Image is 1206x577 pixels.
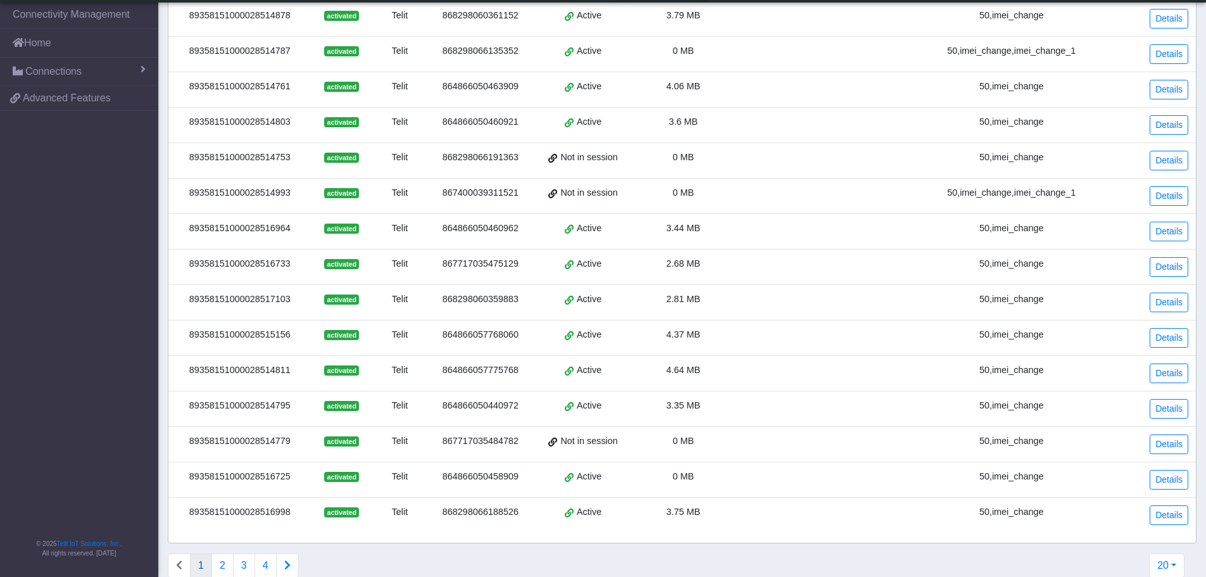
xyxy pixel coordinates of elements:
[1150,328,1188,348] a: Details
[667,81,701,91] span: 4.06 MB
[176,399,304,413] div: 89358151000028514795
[577,44,601,58] span: Active
[380,222,420,236] div: Telit
[577,257,601,271] span: Active
[667,507,701,517] span: 3.75 MB
[176,505,304,519] div: 89358151000028516998
[176,222,304,236] div: 89358151000028516964
[176,151,304,165] div: 89358151000028514753
[937,257,1086,271] div: 50,imei_change
[380,115,420,129] div: Telit
[937,293,1086,307] div: 50,imei_change
[435,364,526,377] div: 864866057775768
[435,434,526,448] div: 867717035484782
[324,472,359,482] span: activated
[324,153,359,163] span: activated
[435,44,526,58] div: 868298066135352
[1150,257,1188,277] a: Details
[380,470,420,484] div: Telit
[577,470,601,484] span: Active
[176,293,304,307] div: 89358151000028517103
[577,293,601,307] span: Active
[380,328,420,342] div: Telit
[25,64,82,79] span: Connections
[937,9,1086,23] div: 50,imei_change
[937,364,1086,377] div: 50,imei_change
[435,470,526,484] div: 864866050458909
[1150,222,1188,241] a: Details
[435,9,526,23] div: 868298060361152
[57,540,120,547] a: Telit IoT Solutions, Inc.
[667,294,701,304] span: 2.81 MB
[435,257,526,271] div: 867717035475129
[560,434,617,448] span: Not in session
[1150,9,1188,29] a: Details
[324,117,359,127] span: activated
[667,258,701,269] span: 2.68 MB
[1150,151,1188,170] a: Details
[435,293,526,307] div: 868298060359883
[380,44,420,58] div: Telit
[324,259,359,269] span: activated
[380,293,420,307] div: Telit
[1150,470,1188,490] a: Details
[380,186,420,200] div: Telit
[324,330,359,340] span: activated
[669,117,698,127] span: 3.6 MB
[673,436,694,446] span: 0 MB
[937,399,1086,413] div: 50,imei_change
[1150,44,1188,64] a: Details
[435,328,526,342] div: 864866057768060
[937,115,1086,129] div: 50,imei_change
[324,365,359,376] span: activated
[1150,434,1188,454] a: Details
[673,46,694,56] span: 0 MB
[667,365,701,375] span: 4.64 MB
[324,401,359,411] span: activated
[176,257,304,271] div: 89358151000028516733
[673,187,694,198] span: 0 MB
[673,152,694,162] span: 0 MB
[667,223,701,233] span: 3.44 MB
[324,82,359,92] span: activated
[577,399,601,413] span: Active
[667,329,701,339] span: 4.37 MB
[435,115,526,129] div: 864866050460921
[937,434,1086,448] div: 50,imei_change
[380,364,420,377] div: Telit
[380,505,420,519] div: Telit
[176,186,304,200] div: 89358151000028514993
[435,186,526,200] div: 867400039311521
[176,328,304,342] div: 89358151000028515156
[1150,115,1188,135] a: Details
[667,400,701,410] span: 3.35 MB
[380,399,420,413] div: Telit
[176,115,304,129] div: 89358151000028514803
[1150,80,1188,99] a: Details
[937,151,1086,165] div: 50,imei_change
[23,91,111,106] span: Advanced Features
[380,434,420,448] div: Telit
[1150,399,1188,419] a: Details
[435,80,526,94] div: 864866050463909
[176,44,304,58] div: 89358151000028514787
[937,328,1086,342] div: 50,imei_change
[176,364,304,377] div: 89358151000028514811
[324,46,359,56] span: activated
[435,505,526,519] div: 868298066188526
[1150,364,1188,383] a: Details
[176,9,304,23] div: 89358151000028514878
[577,80,601,94] span: Active
[176,80,304,94] div: 89358151000028514761
[1150,293,1188,312] a: Details
[1150,186,1188,206] a: Details
[1150,505,1188,525] a: Details
[324,295,359,305] span: activated
[324,188,359,198] span: activated
[577,505,601,519] span: Active
[380,9,420,23] div: Telit
[937,505,1086,519] div: 50,imei_change
[667,10,701,20] span: 3.79 MB
[577,115,601,129] span: Active
[937,44,1086,58] div: 50,imei_change,imei_change_1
